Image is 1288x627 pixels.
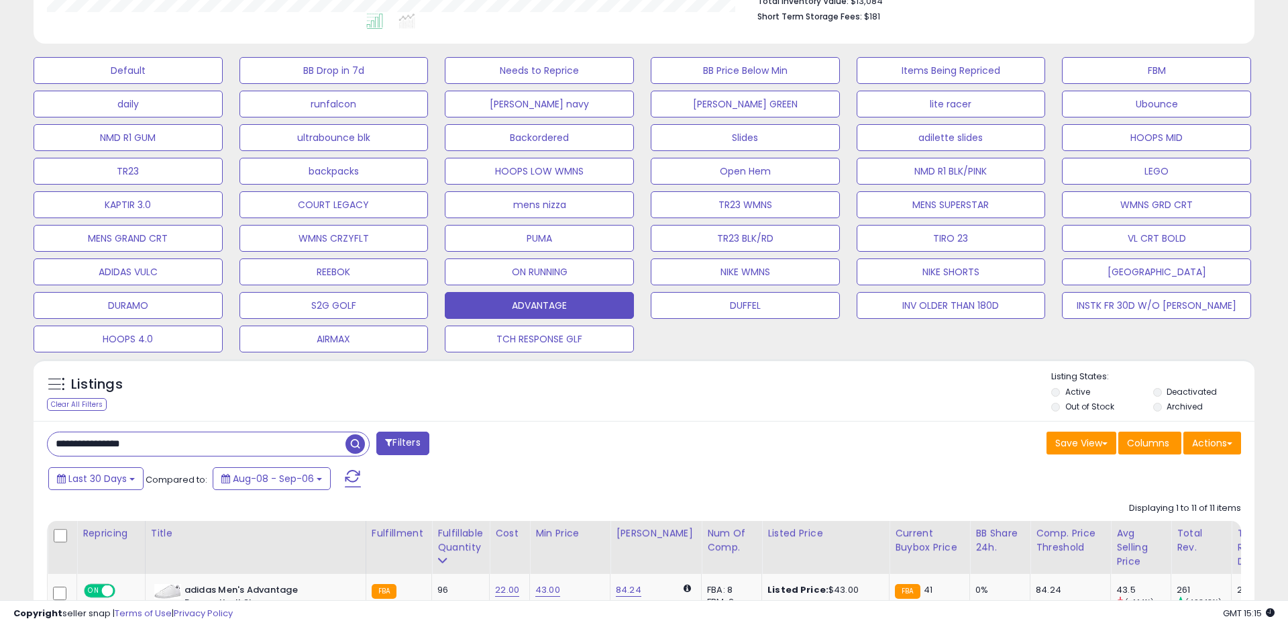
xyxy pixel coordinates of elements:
button: lite racer [857,91,1046,117]
button: INSTK FR 30D W/O [PERSON_NAME] [1062,292,1251,319]
button: Aug-08 - Sep-06 [213,467,331,490]
button: [PERSON_NAME] GREEN [651,91,840,117]
a: 84.24 [616,583,641,597]
button: MENS GRAND CRT [34,225,223,252]
button: TCH RESPONSE GLF [445,326,634,352]
div: Fulfillable Quantity [437,526,484,554]
button: backpacks [239,158,429,185]
div: Total Rev. Diff. [1237,526,1269,569]
button: [GEOGRAPHIC_DATA] [1062,258,1251,285]
div: Clear All Filters [47,398,107,411]
button: KAPTIR 3.0 [34,191,223,218]
button: DURAMO [34,292,223,319]
div: Avg Selling Price [1116,526,1165,569]
div: Cost [495,526,524,540]
span: 41 [924,583,932,596]
button: WMNS GRD CRT [1062,191,1251,218]
button: BB Price Below Min [651,57,840,84]
button: PUMA [445,225,634,252]
a: Terms of Use [115,607,172,620]
button: BB Drop in 7d [239,57,429,84]
div: Min Price [535,526,604,540]
button: HOOPS MID [1062,124,1251,151]
label: Active [1065,386,1090,397]
button: AIRMAX [239,326,429,352]
a: Privacy Policy [174,607,233,620]
div: Num of Comp. [707,526,756,554]
div: Total Rev. [1177,526,1226,554]
button: ON RUNNING [445,258,634,285]
button: Needs to Reprice [445,57,634,84]
div: BB Share 24h. [975,526,1024,554]
button: Items Being Repriced [857,57,1046,84]
div: 84.24 [1036,584,1100,596]
button: NMD R1 GUM [34,124,223,151]
span: Compared to: [146,473,207,486]
small: FBA [372,584,396,599]
div: Displaying 1 to 11 of 11 items [1129,502,1241,515]
span: Columns [1127,436,1169,450]
button: NIKE SHORTS [857,258,1046,285]
b: Short Term Storage Fees: [757,11,862,22]
p: Listing States: [1051,371,1254,383]
div: seller snap | | [13,608,233,620]
img: 31dcD6Q9SnS._SL40_.jpg [154,584,181,599]
button: HOOPS LOW WMNS [445,158,634,185]
button: daily [34,91,223,117]
div: [PERSON_NAME] [616,526,696,540]
div: 261 [1177,584,1231,596]
div: Comp. Price Threshold [1036,526,1105,554]
div: 217.00 [1237,584,1264,596]
div: Title [151,526,360,540]
strong: Copyright [13,607,62,620]
button: WMNS CRZYFLT [239,225,429,252]
div: 43.5 [1116,584,1171,596]
button: NIKE WMNS [651,258,840,285]
button: TR23 WMNS [651,191,840,218]
button: runfalcon [239,91,429,117]
b: Listed Price: [767,583,828,596]
button: S2G GOLF [239,292,429,319]
button: VL CRT BOLD [1062,225,1251,252]
label: Out of Stock [1065,401,1114,412]
button: TIRO 23 [857,225,1046,252]
button: TR23 [34,158,223,185]
label: Deactivated [1167,386,1217,397]
div: Listed Price [767,526,883,540]
button: REEBOK [239,258,429,285]
button: Open Hem [651,158,840,185]
button: [PERSON_NAME] navy [445,91,634,117]
label: Archived [1167,401,1203,412]
button: INV OLDER THAN 180D [857,292,1046,319]
button: NMD R1 BLK/PINK [857,158,1046,185]
button: Backordered [445,124,634,151]
button: COURT LEGACY [239,191,429,218]
button: Columns [1118,432,1181,454]
button: ADVANTAGE [445,292,634,319]
a: 22.00 [495,583,519,597]
button: LEGO [1062,158,1251,185]
button: DUFFEL [651,292,840,319]
button: mens nizza [445,191,634,218]
div: Fulfillment [372,526,426,540]
button: Actions [1183,432,1241,454]
span: Aug-08 - Sep-06 [233,472,314,485]
div: Repricing [83,526,140,540]
button: Last 30 Days [48,467,144,490]
b: adidas Men's Advantage Racquetball Shoe, White/White/Green, 11.5 [184,584,347,625]
div: 96 [437,584,479,596]
button: adilette slides [857,124,1046,151]
span: ON [85,585,102,597]
div: 0% [975,584,1020,596]
button: Ubounce [1062,91,1251,117]
button: TR23 BLK/RD [651,225,840,252]
div: $43.00 [767,584,879,596]
h5: Listings [71,375,123,394]
button: Filters [376,432,429,455]
button: Slides [651,124,840,151]
button: HOOPS 4.0 [34,326,223,352]
div: FBA: 8 [707,584,751,596]
span: 2025-10-8 15:15 GMT [1223,607,1275,620]
button: MENS SUPERSTAR [857,191,1046,218]
div: Current Buybox Price [895,526,964,554]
